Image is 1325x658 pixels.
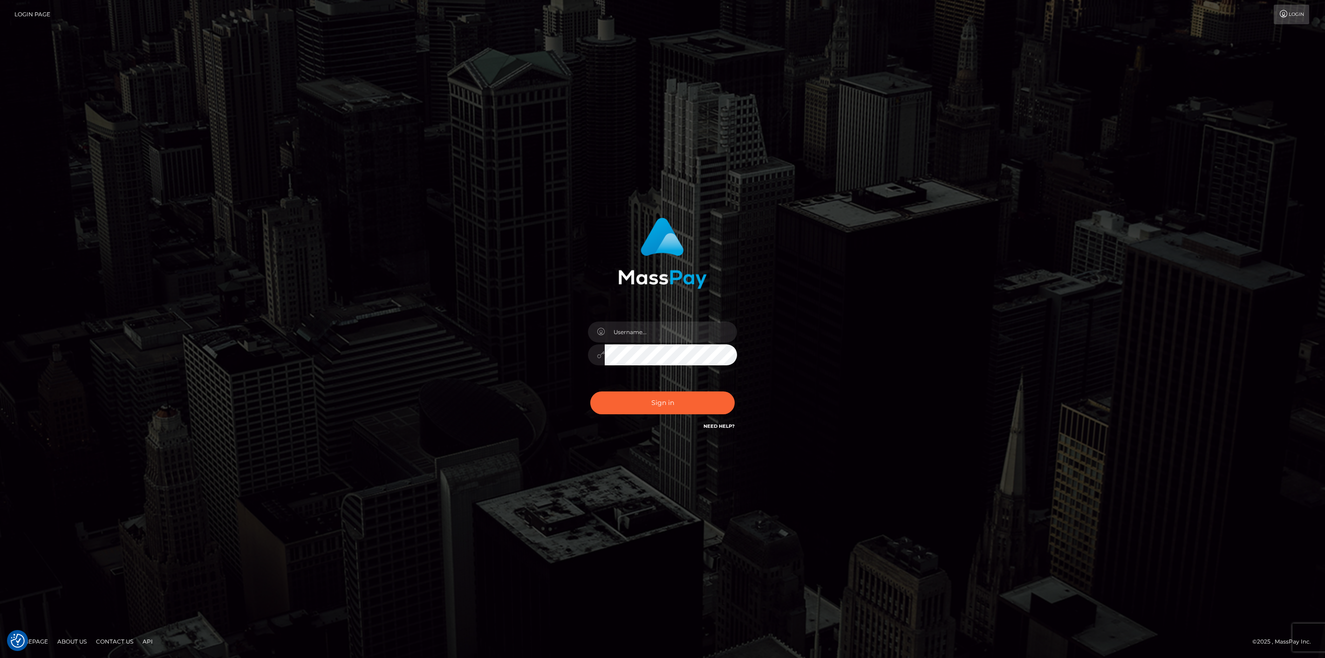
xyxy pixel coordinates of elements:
[703,423,735,429] a: Need Help?
[10,634,52,649] a: Homepage
[92,634,137,649] a: Contact Us
[11,634,25,648] img: Revisit consent button
[618,218,707,289] img: MassPay Login
[11,634,25,648] button: Consent Preferences
[139,634,157,649] a: API
[54,634,90,649] a: About Us
[1252,637,1318,647] div: © 2025 , MassPay Inc.
[590,391,735,414] button: Sign in
[14,5,50,24] a: Login Page
[605,322,737,343] input: Username...
[1274,5,1309,24] a: Login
